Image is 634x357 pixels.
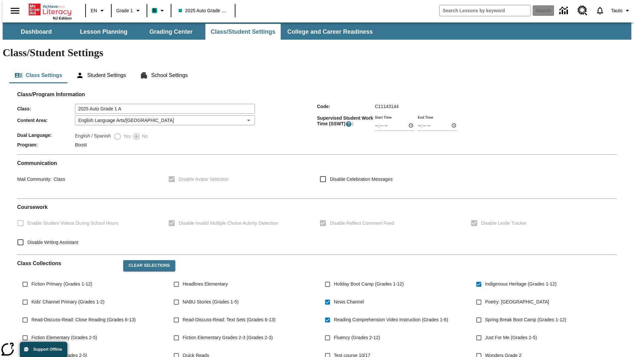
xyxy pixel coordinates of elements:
button: Dashboard [3,24,69,40]
span: B [153,6,156,15]
div: SubNavbar [3,24,379,40]
span: NABU Stories (Grades 1-5) [183,298,239,305]
span: Disable Reflect Comment Feed [330,220,394,227]
span: Support Offline [33,347,62,352]
div: SubNavbar [3,22,631,40]
a: Notifications [591,2,609,19]
div: Home [29,2,72,20]
a: Data Center [555,2,574,20]
h1: Class/Student Settings [3,47,631,59]
span: EN [91,7,97,14]
span: Disable Avatar Selection [179,176,229,183]
button: Grade: Grade 1, Select a grade [114,5,145,17]
span: News Channel [334,298,364,305]
button: Language: EN, Select a language [88,5,109,17]
span: Tauto [611,7,622,14]
span: Fiction Primary (Grades 1-12) [31,281,92,288]
button: Boost Class color is teal. Change class color [149,5,169,17]
button: Profile/Settings [609,5,634,17]
span: Just For Me (Grades 2-5) [485,334,537,341]
label: End Time [418,115,433,120]
span: Enable Student Videos During School Hours [27,220,118,227]
button: College and Career Readiness [282,24,378,40]
input: search field [440,5,531,16]
div: Coursework [17,204,617,249]
h2: Course work [17,204,617,210]
span: Read-Discuss-Read: Close Reading (Grades 6-13) [31,316,136,323]
a: Resource Center, Will open in new tab [574,2,591,20]
span: Disable Writing Assistant [27,239,78,246]
div: Class/Program Information [17,98,617,149]
div: Class/Student Settings [9,67,625,83]
span: Poetry: [GEOGRAPHIC_DATA] [485,298,549,305]
span: Code : [317,104,375,109]
span: Yes [122,133,131,140]
span: Disable Lexile Tracker [481,220,527,227]
span: Kids' Channel Primary (Grades 1-2) [31,298,104,305]
button: School Settings [135,67,193,83]
button: Open side menu [5,1,25,20]
h2: Class Collections [17,260,118,266]
span: Headlines Elementary [183,281,228,288]
span: Read-Discuss-Read: Text Sets (Grades 6-13) [183,316,275,323]
span: Mail Community : [17,177,52,182]
span: Supervised Student Work Time (SSWT) : [317,115,375,127]
button: Class/Student Settings [205,24,281,40]
button: Class Settings [9,67,67,83]
span: Class : [17,106,75,111]
h2: Communication [17,160,617,166]
div: English Language Arts/[GEOGRAPHIC_DATA] [75,115,255,125]
span: Fiction Elementary Grades 2-3 (Grades 2-3) [183,334,273,341]
label: Start Time [375,115,392,120]
span: Fluency (Grades 2-12) [334,334,380,341]
button: Supervised Student Work Time is the timeframe when students can take LevelSet and when lessons ar... [345,121,352,127]
span: Reading Comprehension Video Instruction (Grades 1-6) [334,316,448,323]
label: English / Spanish [75,133,111,140]
span: Fiction Elementary (Grades 2-5) [31,334,97,341]
button: Student Settings [71,67,131,83]
span: Dual Language : [17,133,75,138]
input: Class [75,104,255,114]
span: NJ Edition [53,16,72,20]
span: Class [52,177,65,182]
span: No [140,133,148,140]
span: Content Area : [17,118,75,123]
span: Boost [75,142,87,147]
span: Disable Celebration Messages [330,176,393,183]
span: 2025 Auto Grade 1 A [179,7,228,14]
span: Program : [17,142,75,147]
div: Communication [17,160,617,193]
span: Spring Break Boot Camp (Grades 1-12) [485,316,566,323]
span: Grade 1 [116,7,133,14]
span: C11143144 [375,104,399,109]
button: Support Offline [20,342,67,357]
button: Grading Center [138,24,204,40]
button: Lesson Planning [71,24,137,40]
span: Indigenous Heritage (Grades 1-12) [485,281,556,288]
span: Disable Invalid Multiple Choice Activity Detection [179,220,278,227]
a: Home [29,3,72,16]
button: Clear Selections [123,260,175,271]
h2: Class/Program Information [17,91,617,98]
span: Holiday Boot Camp (Grades 1-12) [334,281,404,288]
